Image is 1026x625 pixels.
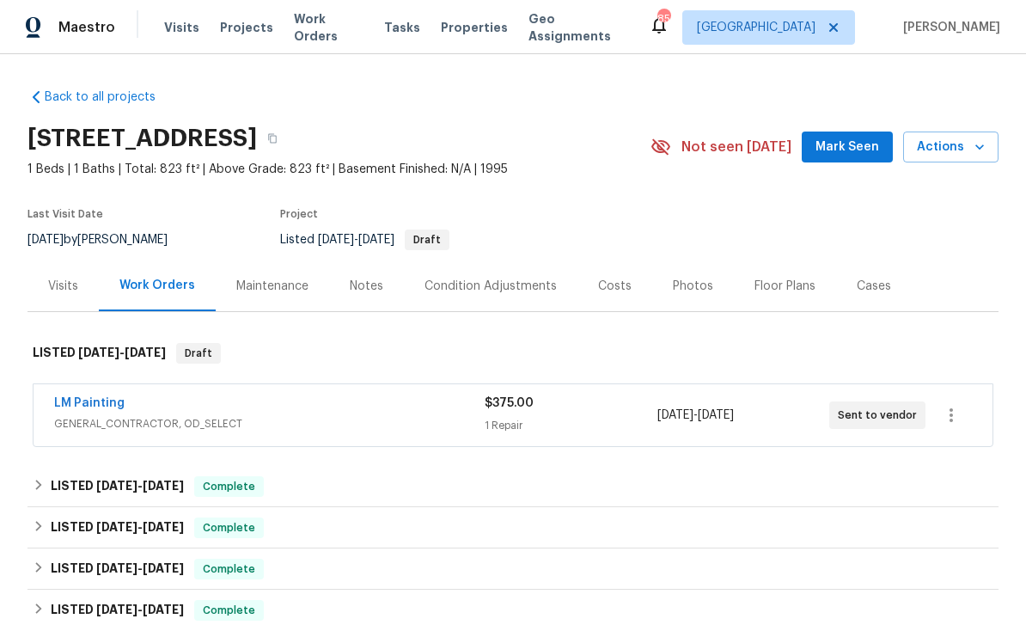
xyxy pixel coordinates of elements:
div: 1 Repair [485,417,657,434]
span: [DATE] [143,604,184,616]
button: Copy Address [257,123,288,154]
div: Maintenance [236,278,308,295]
span: Complete [196,602,262,619]
span: Not seen [DATE] [681,138,791,156]
span: Projects [220,19,273,36]
div: Condition Adjustments [424,278,557,295]
span: [DATE] [143,480,184,492]
span: Draft [178,345,219,362]
div: LISTED [DATE]-[DATE]Complete [27,507,999,548]
span: Sent to vendor [838,407,924,424]
span: Listed [280,234,449,246]
span: [DATE] [96,604,137,616]
span: Complete [196,519,262,536]
span: [DATE] [125,346,166,358]
h6: LISTED [51,600,184,621]
span: [DATE] [96,521,137,533]
div: LISTED [DATE]-[DATE]Complete [27,548,999,590]
div: Costs [598,278,632,295]
span: Project [280,209,318,219]
a: Back to all projects [27,89,192,106]
span: Draft [406,235,448,245]
span: Visits [164,19,199,36]
span: GENERAL_CONTRACTOR, OD_SELECT [54,415,485,432]
h6: LISTED [51,518,184,538]
a: LM Painting [54,397,125,409]
span: Last Visit Date [27,209,103,219]
span: [DATE] [96,562,137,574]
div: Photos [673,278,713,295]
div: Work Orders [119,277,195,294]
div: by [PERSON_NAME] [27,230,188,250]
span: [DATE] [78,346,119,358]
span: - [657,407,734,424]
button: Actions [903,132,999,163]
span: [DATE] [318,234,354,246]
span: [DATE] [657,409,693,421]
span: $375.00 [485,397,534,409]
span: Mark Seen [815,137,879,158]
span: - [78,346,166,358]
span: - [96,604,184,616]
div: LISTED [DATE]-[DATE]Draft [27,326,999,381]
span: Complete [196,561,262,578]
span: Actions [917,137,985,158]
h6: LISTED [51,476,184,497]
span: Complete [196,478,262,495]
span: Tasks [384,21,420,34]
span: [DATE] [358,234,394,246]
span: [PERSON_NAME] [896,19,1000,36]
span: - [96,480,184,492]
h6: LISTED [51,559,184,579]
div: Notes [350,278,383,295]
span: [DATE] [143,521,184,533]
span: Geo Assignments [528,10,628,45]
span: Maestro [58,19,115,36]
h6: LISTED [33,343,166,364]
span: - [96,521,184,533]
span: [DATE] [698,409,734,421]
span: [GEOGRAPHIC_DATA] [697,19,815,36]
button: Mark Seen [802,132,893,163]
span: Work Orders [294,10,363,45]
span: 1 Beds | 1 Baths | Total: 823 ft² | Above Grade: 823 ft² | Basement Finished: N/A | 1995 [27,161,650,178]
span: Properties [441,19,508,36]
div: LISTED [DATE]-[DATE]Complete [27,466,999,507]
span: [DATE] [96,480,137,492]
div: Visits [48,278,78,295]
span: [DATE] [143,562,184,574]
div: 85 [657,10,669,28]
span: [DATE] [27,234,64,246]
span: - [318,234,394,246]
h2: [STREET_ADDRESS] [27,130,257,147]
span: - [96,562,184,574]
div: Floor Plans [754,278,815,295]
div: Cases [857,278,891,295]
